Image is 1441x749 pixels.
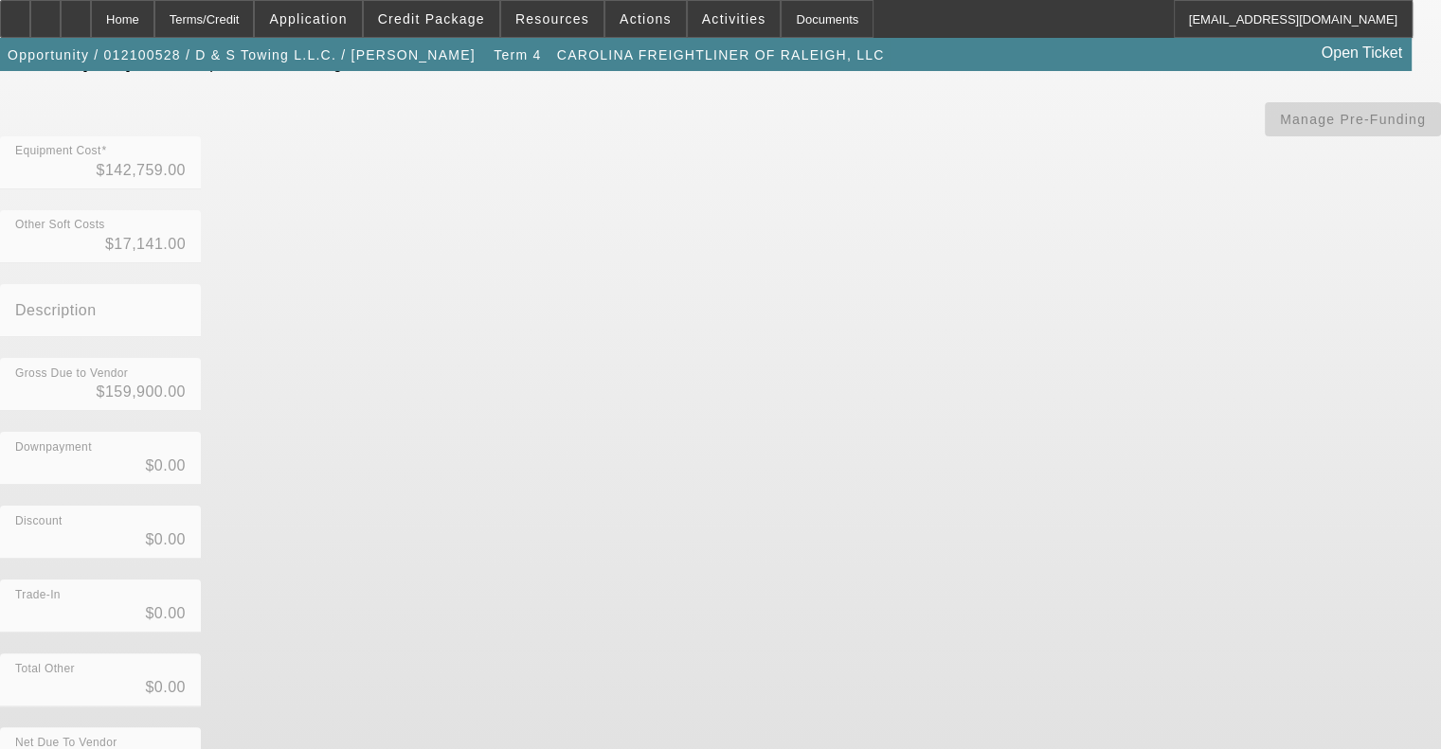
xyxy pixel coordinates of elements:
[605,1,686,37] button: Actions
[269,11,347,27] span: Application
[15,145,101,157] mat-label: Equipment Cost
[378,11,485,27] span: Credit Package
[364,1,499,37] button: Credit Package
[515,11,589,27] span: Resources
[15,440,92,453] mat-label: Downpayment
[15,514,63,526] mat-label: Discount
[15,736,117,748] mat-label: Net Due To Vendor
[552,38,890,72] button: CAROLINA FREIGHTLINER OF RALEIGH, LLC
[620,11,672,27] span: Actions
[487,38,548,72] button: Term 4
[501,1,603,37] button: Resources
[15,662,75,674] mat-label: Total Other
[15,588,61,600] mat-label: Trade-In
[15,302,97,318] mat-label: Description
[688,1,781,37] button: Activities
[255,1,361,37] button: Application
[15,219,105,231] mat-label: Other Soft Costs
[702,11,766,27] span: Activities
[557,47,885,62] span: CAROLINA FREIGHTLINER OF RALEIGH, LLC
[15,366,128,379] mat-label: Gross Due to Vendor
[494,47,541,62] span: Term 4
[1314,37,1410,69] a: Open Ticket
[8,47,476,62] span: Opportunity / 012100528 / D & S Towing L.L.C. / [PERSON_NAME]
